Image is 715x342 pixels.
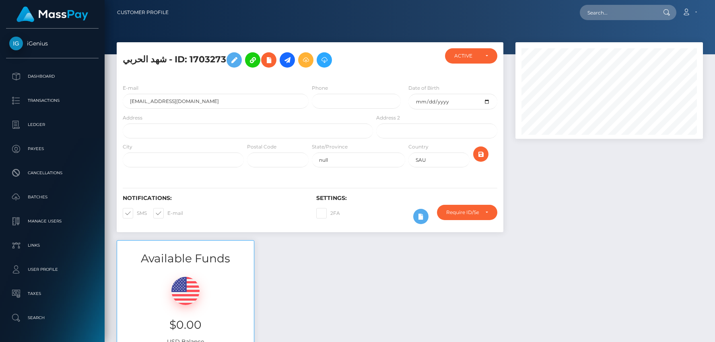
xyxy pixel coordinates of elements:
[16,6,88,22] img: MassPay Logo
[6,308,99,328] a: Search
[9,264,95,276] p: User Profile
[454,53,479,59] div: ACTIVE
[117,4,169,21] a: Customer Profile
[6,284,99,304] a: Taxes
[123,317,248,333] h3: $0.00
[9,70,95,82] p: Dashboard
[9,215,95,227] p: Manage Users
[6,187,99,207] a: Batches
[580,5,655,20] input: Search...
[6,66,99,87] a: Dashboard
[171,277,200,305] img: USD.png
[437,205,497,220] button: Require ID/Selfie Verification
[247,143,276,150] label: Postal Code
[376,114,400,122] label: Address 2
[408,84,439,92] label: Date of Birth
[9,143,95,155] p: Payees
[6,163,99,183] a: Cancellations
[6,139,99,159] a: Payees
[123,114,142,122] label: Address
[9,95,95,107] p: Transactions
[408,143,429,150] label: Country
[9,167,95,179] p: Cancellations
[445,48,497,64] button: ACTIVE
[123,48,369,72] h5: شهد الحربي - ID: 1703273
[6,235,99,255] a: Links
[6,211,99,231] a: Manage Users
[6,115,99,135] a: Ledger
[312,143,348,150] label: State/Province
[446,209,479,216] div: Require ID/Selfie Verification
[123,208,147,218] label: SMS
[6,40,99,47] span: iGenius
[123,195,304,202] h6: Notifications:
[9,37,23,50] img: iGenius
[117,251,254,266] h3: Available Funds
[6,91,99,111] a: Transactions
[123,84,138,92] label: E-mail
[312,84,328,92] label: Phone
[280,52,295,68] a: Initiate Payout
[9,312,95,324] p: Search
[9,191,95,203] p: Batches
[153,208,183,218] label: E-mail
[9,288,95,300] p: Taxes
[9,239,95,251] p: Links
[316,195,498,202] h6: Settings:
[316,208,340,218] label: 2FA
[123,143,132,150] label: City
[6,260,99,280] a: User Profile
[9,119,95,131] p: Ledger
